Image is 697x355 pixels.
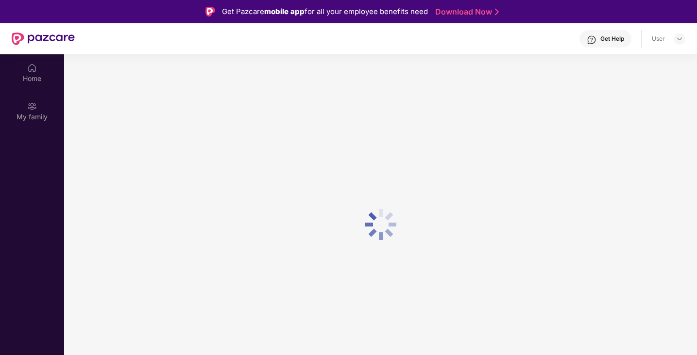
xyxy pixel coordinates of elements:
div: Get Pazcare for all your employee benefits need [222,6,428,17]
img: svg+xml;base64,PHN2ZyB3aWR0aD0iMjAiIGhlaWdodD0iMjAiIHZpZXdCb3g9IjAgMCAyMCAyMCIgZmlsbD0ibm9uZSIgeG... [27,101,37,111]
a: Download Now [435,7,496,17]
img: New Pazcare Logo [12,32,75,45]
div: User [652,35,665,43]
img: svg+xml;base64,PHN2ZyBpZD0iSGVscC0zMngzMiIgeG1sbnM9Imh0dHA6Ly93d3cudzMub3JnLzIwMDAvc3ZnIiB3aWR0aD... [587,35,596,45]
img: Logo [205,7,215,16]
strong: mobile app [264,7,305,16]
img: Stroke [495,7,499,17]
div: Get Help [600,35,624,43]
img: svg+xml;base64,PHN2ZyBpZD0iSG9tZSIgeG1sbnM9Imh0dHA6Ly93d3cudzMub3JnLzIwMDAvc3ZnIiB3aWR0aD0iMjAiIG... [27,63,37,73]
img: svg+xml;base64,PHN2ZyBpZD0iRHJvcGRvd24tMzJ4MzIiIHhtbG5zPSJodHRwOi8vd3d3LnczLm9yZy8yMDAwL3N2ZyIgd2... [676,35,683,43]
